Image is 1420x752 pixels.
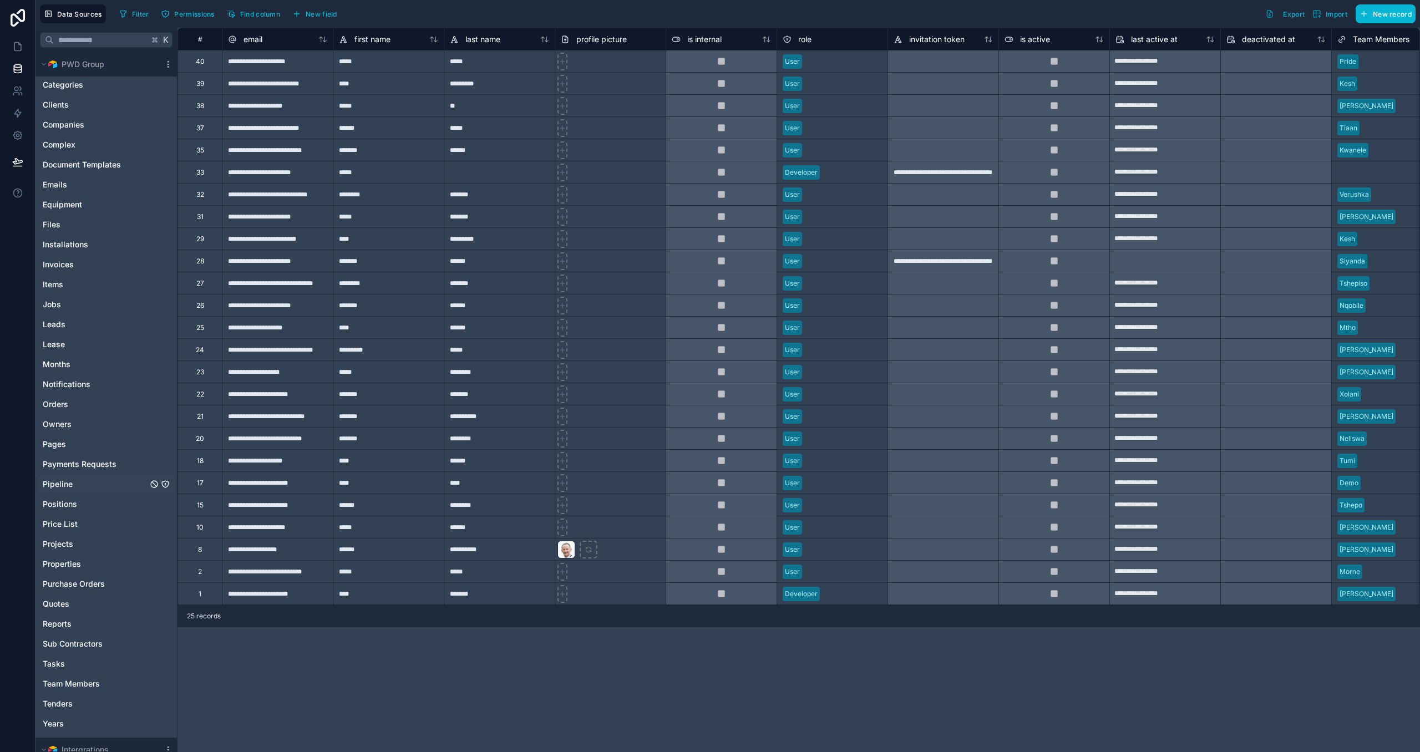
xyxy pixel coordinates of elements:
[785,278,800,288] div: User
[1351,4,1416,23] a: New record
[197,412,204,421] div: 21
[687,34,722,45] span: is internal
[785,478,800,488] div: User
[1340,79,1355,89] div: Kesh
[1340,323,1356,333] div: Mtho
[40,4,106,23] button: Data Sources
[196,190,204,199] div: 32
[1353,34,1409,45] span: Team Members
[1340,389,1359,399] div: Xolani
[196,301,204,310] div: 26
[196,523,204,532] div: 10
[1340,212,1393,222] div: [PERSON_NAME]
[157,6,222,22] a: Permissions
[132,10,149,18] span: Filter
[785,345,800,355] div: User
[1340,190,1369,200] div: Verushka
[174,10,214,18] span: Permissions
[197,456,204,465] div: 18
[196,345,204,354] div: 24
[785,234,800,244] div: User
[186,35,214,43] div: #
[240,10,280,18] span: Find column
[157,6,218,22] button: Permissions
[196,101,204,110] div: 38
[1340,278,1367,288] div: Tshepiso
[1340,522,1393,532] div: [PERSON_NAME]
[785,301,800,311] div: User
[1340,456,1355,466] div: Tumi
[198,567,202,576] div: 2
[785,123,800,133] div: User
[1340,567,1360,577] div: Morne
[785,411,800,421] div: User
[785,567,800,577] div: User
[1242,34,1295,45] span: deactivated at
[197,212,204,221] div: 31
[785,167,818,177] div: Developer
[196,368,204,377] div: 23
[1340,123,1357,133] div: Tiaan
[196,124,204,133] div: 37
[785,57,800,67] div: User
[798,34,812,45] span: role
[1356,4,1416,23] button: New record
[1373,10,1412,18] span: New record
[199,590,201,598] div: 1
[196,323,204,332] div: 25
[197,501,204,510] div: 15
[196,257,204,266] div: 28
[785,323,800,333] div: User
[1020,34,1050,45] span: is active
[785,145,800,155] div: User
[196,57,205,66] div: 40
[1340,500,1362,510] div: Tshepo
[1283,10,1305,18] span: Export
[196,168,204,177] div: 33
[1340,434,1365,444] div: Neliswa
[306,10,337,18] span: New field
[57,10,102,18] span: Data Sources
[223,6,284,22] button: Find column
[196,434,204,443] div: 20
[1340,345,1393,355] div: [PERSON_NAME]
[1309,4,1351,23] button: Import
[785,589,818,599] div: Developer
[909,34,965,45] span: invitation token
[187,612,221,621] span: 25 records
[1340,145,1366,155] div: Kwanele
[288,6,341,22] button: New field
[1326,10,1347,18] span: Import
[785,367,800,377] div: User
[785,389,800,399] div: User
[785,545,800,555] div: User
[576,34,627,45] span: profile picture
[1261,4,1309,23] button: Export
[785,190,800,200] div: User
[198,545,202,554] div: 8
[785,456,800,466] div: User
[1340,234,1355,244] div: Kesh
[196,279,204,288] div: 27
[785,522,800,532] div: User
[197,479,204,487] div: 17
[244,34,262,45] span: email
[785,212,800,222] div: User
[1340,301,1363,311] div: Nqobile
[115,6,153,22] button: Filter
[1340,101,1393,111] div: [PERSON_NAME]
[1340,256,1365,266] div: Siyanda
[1340,411,1393,421] div: [PERSON_NAME]
[354,34,390,45] span: first name
[1131,34,1178,45] span: last active at
[1340,57,1356,67] div: Pride
[196,390,204,399] div: 22
[1340,589,1393,599] div: [PERSON_NAME]
[785,434,800,444] div: User
[196,79,204,88] div: 39
[785,101,800,111] div: User
[1340,545,1393,555] div: [PERSON_NAME]
[162,36,170,44] span: K
[196,235,204,243] div: 29
[785,256,800,266] div: User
